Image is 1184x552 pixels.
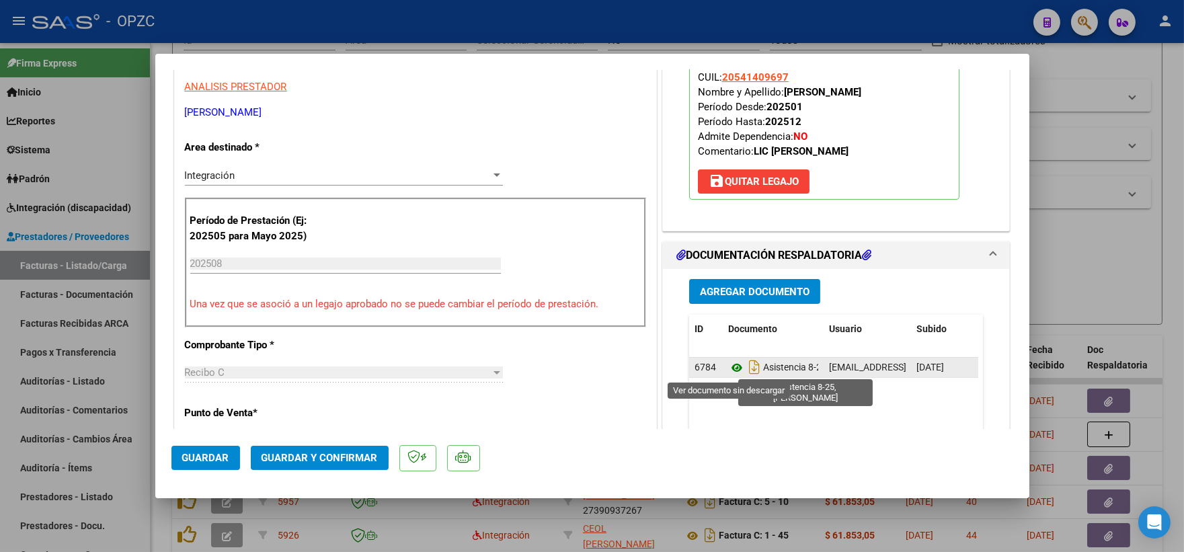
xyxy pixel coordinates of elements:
mat-icon: save [709,173,725,189]
button: Guardar y Confirmar [251,446,389,470]
span: [DATE] [916,362,944,372]
datatable-header-cell: ID [689,315,723,344]
strong: NO [793,130,807,143]
span: [EMAIL_ADDRESS][DOMAIN_NAME] - [PERSON_NAME] [829,362,1057,372]
button: Guardar [171,446,240,470]
span: Documento [728,323,777,334]
p: Area destinado * [185,140,323,155]
span: Agregar Documento [700,286,810,298]
span: 6784 [695,362,716,372]
p: Comprobante Tipo * [185,338,323,353]
span: ANALISIS PRESTADOR [185,81,287,93]
span: Subido [916,323,947,334]
strong: [PERSON_NAME] [784,86,861,98]
datatable-header-cell: Usuario [824,315,911,344]
p: Legajo preaprobado para Período de Prestación: [689,21,959,200]
datatable-header-cell: Documento [723,315,824,344]
p: [PERSON_NAME] [185,105,646,120]
p: Período de Prestación (Ej: 202505 para Mayo 2025) [190,213,325,243]
span: Guardar [182,452,229,464]
div: DOCUMENTACIÓN RESPALDATORIA [663,269,1010,548]
span: ID [695,323,703,334]
span: Quitar Legajo [709,175,799,188]
strong: 202512 [765,116,801,128]
span: Integración [185,169,235,182]
span: Asistencia 8-25, [PERSON_NAME] [728,362,903,373]
datatable-header-cell: Subido [911,315,978,344]
div: Open Intercom Messenger [1138,506,1171,539]
span: 20541409697 [722,71,789,83]
span: Comentario: [698,145,848,157]
strong: LIC [PERSON_NAME] [754,145,848,157]
span: CUIL: Nombre y Apellido: Período Desde: Período Hasta: Admite Dependencia: [698,71,861,157]
p: Una vez que se asoció a un legajo aprobado no se puede cambiar el período de prestación. [190,297,641,312]
button: Quitar Legajo [698,169,810,194]
button: Agregar Documento [689,279,820,304]
h1: DOCUMENTACIÓN RESPALDATORIA [676,247,871,264]
mat-expansion-panel-header: DOCUMENTACIÓN RESPALDATORIA [663,242,1010,269]
span: Recibo C [185,366,225,379]
span: Usuario [829,323,862,334]
p: Punto de Venta [185,405,323,421]
i: Descargar documento [746,356,763,378]
strong: 202501 [766,101,803,113]
span: Guardar y Confirmar [262,452,378,464]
